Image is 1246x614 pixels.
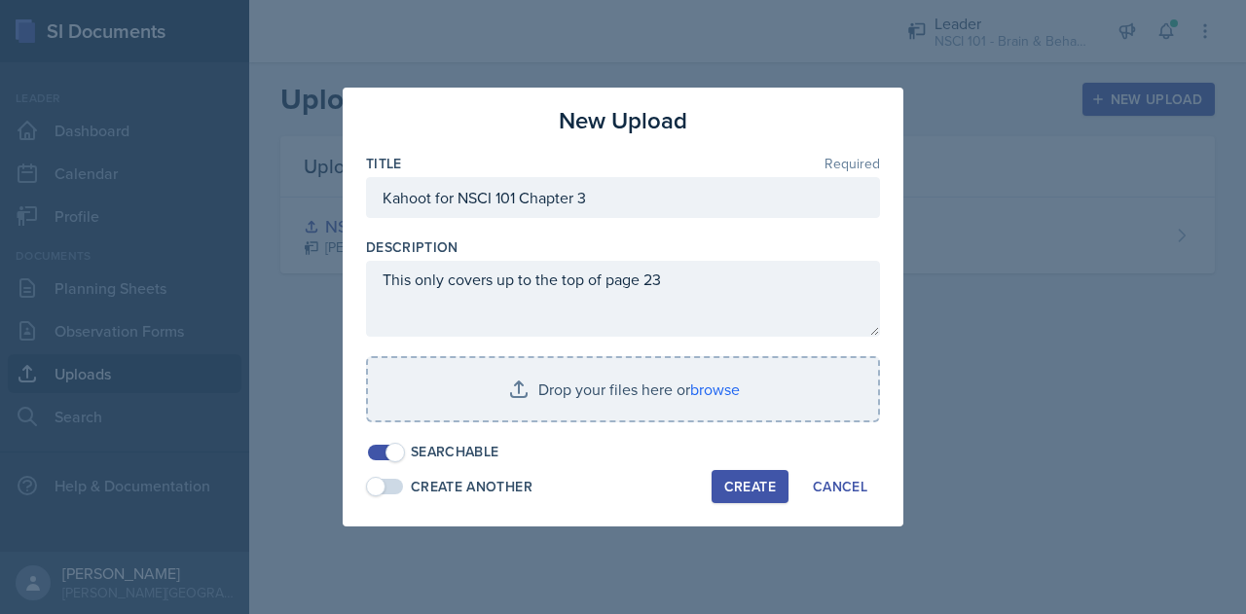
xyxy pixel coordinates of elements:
h3: New Upload [559,103,687,138]
div: Create [724,479,776,494]
label: Title [366,154,402,173]
label: Description [366,237,458,257]
div: Cancel [813,479,867,494]
input: Enter title [366,177,880,218]
span: Required [825,157,880,170]
button: Create [712,470,788,503]
div: Searchable [411,442,499,462]
button: Cancel [800,470,880,503]
div: Create Another [411,477,532,497]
